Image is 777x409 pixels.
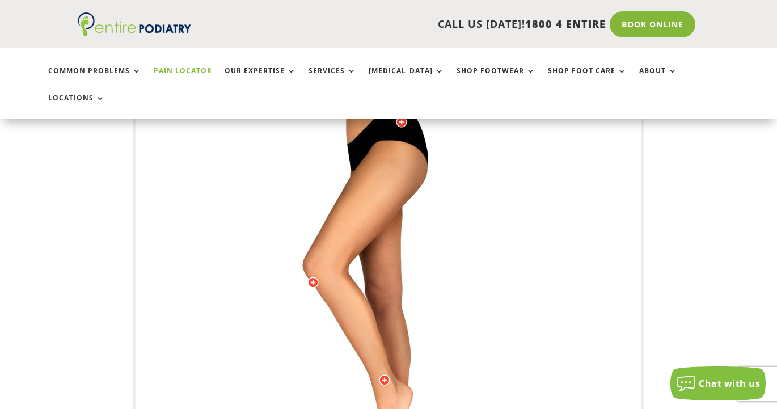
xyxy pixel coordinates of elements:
[670,366,766,400] button: Chat with us
[154,67,212,91] a: Pain Locator
[78,12,191,36] img: logo (1)
[48,94,105,119] a: Locations
[309,67,356,91] a: Services
[78,27,191,39] a: Entire Podiatry
[369,67,444,91] a: [MEDICAL_DATA]
[225,67,296,91] a: Our Expertise
[548,67,627,91] a: Shop Foot Care
[639,67,677,91] a: About
[48,67,141,91] a: Common Problems
[219,17,606,32] p: CALL US [DATE]!
[525,17,606,31] span: 1800 4 ENTIRE
[457,67,535,91] a: Shop Footwear
[699,377,760,390] span: Chat with us
[610,11,695,37] a: Book Online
